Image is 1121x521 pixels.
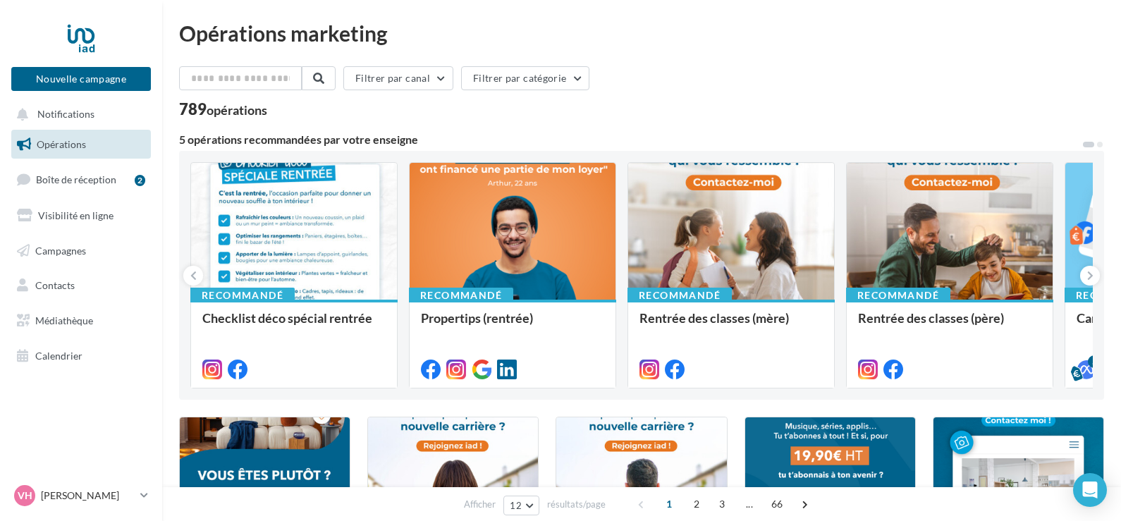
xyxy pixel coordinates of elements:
[35,244,86,256] span: Campagnes
[503,496,539,515] button: 12
[8,341,154,371] a: Calendrier
[858,311,1041,339] div: Rentrée des classes (père)
[8,130,154,159] a: Opérations
[639,311,823,339] div: Rentrée des classes (mère)
[738,493,761,515] span: ...
[35,279,75,291] span: Contacts
[421,311,604,339] div: Propertips (rentrée)
[35,314,93,326] span: Médiathèque
[8,271,154,300] a: Contacts
[711,493,733,515] span: 3
[8,201,154,231] a: Visibilité en ligne
[37,109,94,121] span: Notifications
[202,311,386,339] div: Checklist déco spécial rentrée
[179,23,1104,44] div: Opérations marketing
[36,173,116,185] span: Boîte de réception
[190,288,295,303] div: Recommandé
[8,236,154,266] a: Campagnes
[207,104,267,116] div: opérations
[1073,473,1107,507] div: Open Intercom Messenger
[766,493,789,515] span: 66
[1088,355,1101,368] div: 5
[343,66,453,90] button: Filtrer par canal
[41,489,135,503] p: [PERSON_NAME]
[11,67,151,91] button: Nouvelle campagne
[18,489,32,503] span: VH
[8,164,154,195] a: Boîte de réception2
[8,306,154,336] a: Médiathèque
[658,493,680,515] span: 1
[37,138,86,150] span: Opérations
[409,288,513,303] div: Recommandé
[846,288,950,303] div: Recommandé
[11,482,151,509] a: VH [PERSON_NAME]
[510,500,522,511] span: 12
[547,498,606,511] span: résultats/page
[464,498,496,511] span: Afficher
[179,102,267,117] div: 789
[35,350,82,362] span: Calendrier
[179,134,1082,145] div: 5 opérations recommandées par votre enseigne
[461,66,589,90] button: Filtrer par catégorie
[685,493,708,515] span: 2
[38,209,114,221] span: Visibilité en ligne
[135,175,145,186] div: 2
[627,288,732,303] div: Recommandé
